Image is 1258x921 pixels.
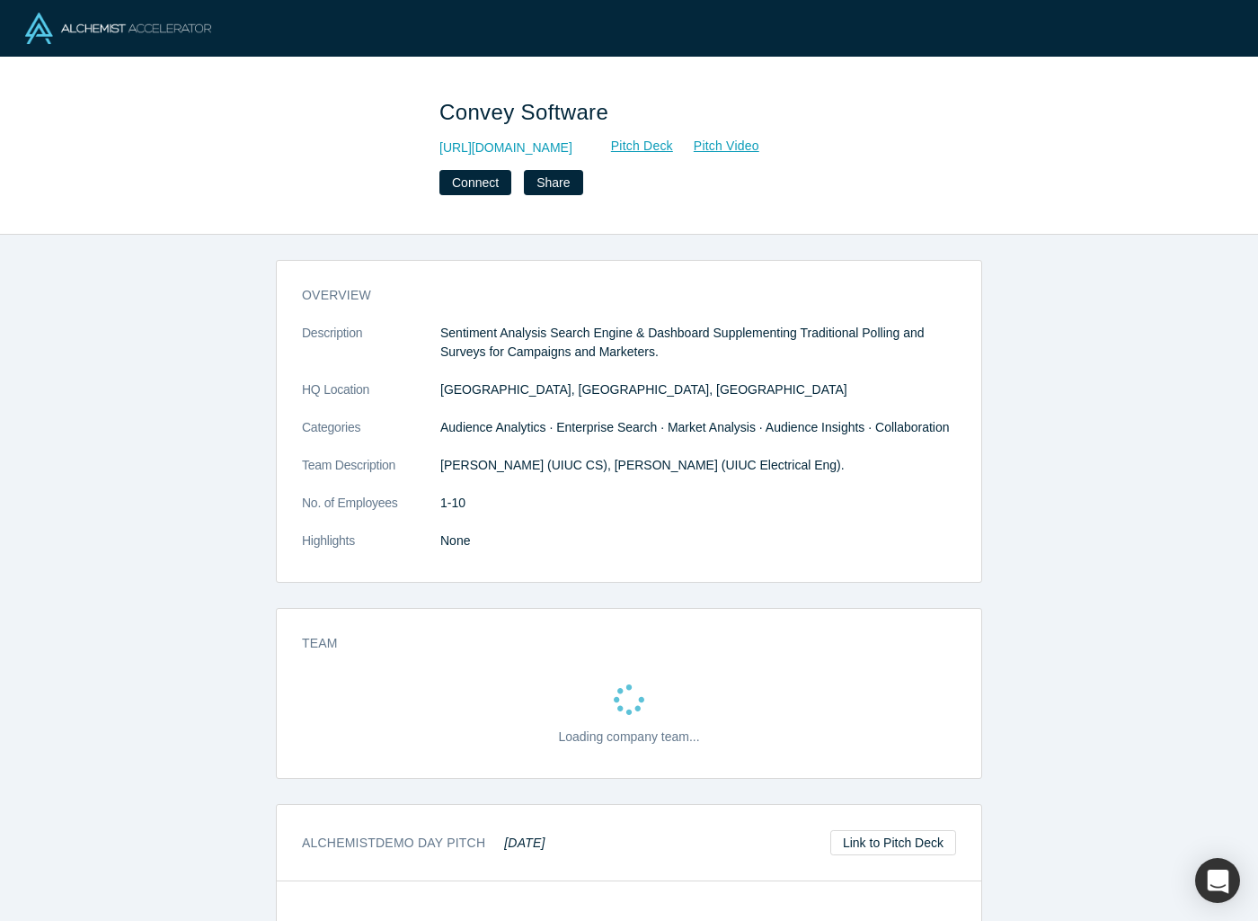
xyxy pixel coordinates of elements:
dt: Categories [302,418,440,456]
a: [URL][DOMAIN_NAME] [439,139,572,157]
p: None [440,532,956,550]
h3: Alchemist Demo Day Pitch [302,834,545,853]
h3: Team [302,634,931,653]
dd: 1-10 [440,494,956,513]
h3: overview [302,286,931,305]
dt: Description [302,324,440,380]
img: Alchemist Logo [25,13,211,44]
span: Convey Software [439,100,615,124]
img: Convey Software's Logo [288,83,414,209]
p: Sentiment Analysis Search Engine & Dashboard Supplementing Traditional Polling and Surveys for Ca... [440,324,956,362]
a: Pitch Video [674,136,760,156]
p: [PERSON_NAME] (UIUC CS), [PERSON_NAME] (UIUC Electrical Eng). [440,456,956,475]
dt: HQ Location [302,380,440,418]
p: Loading company team... [558,728,699,747]
dt: Highlights [302,532,440,569]
a: Link to Pitch Deck [830,830,956,855]
dd: [GEOGRAPHIC_DATA], [GEOGRAPHIC_DATA], [GEOGRAPHIC_DATA] [440,380,956,399]
span: Audience Analytics · Enterprise Search · Market Analysis · Audience Insights · Collaboration [440,420,950,434]
button: Share [524,170,582,195]
a: Pitch Deck [591,136,674,156]
dt: Team Description [302,456,440,494]
dt: No. of Employees [302,494,440,532]
em: [DATE] [504,836,545,850]
button: Connect [439,170,511,195]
